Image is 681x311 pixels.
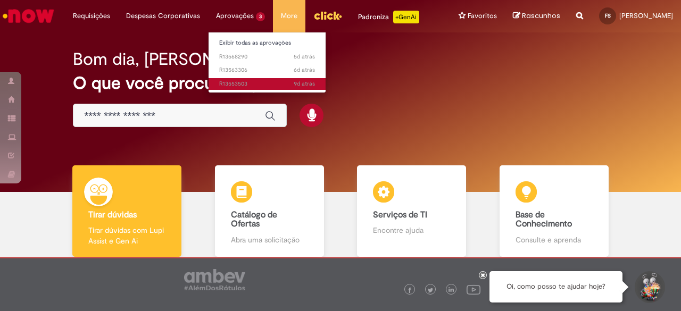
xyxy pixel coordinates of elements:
span: R13568290 [219,53,315,61]
ul: Aprovações [208,32,326,93]
span: R13553503 [219,80,315,88]
a: Serviços de TI Encontre ajuda [340,165,483,257]
span: R13563306 [219,66,315,74]
a: Aberto R13563306 : [209,64,326,76]
span: Aprovações [216,11,254,21]
p: Tirar dúvidas com Lupi Assist e Gen Ai [88,225,165,246]
span: 9d atrás [294,80,315,88]
div: Oi, como posso te ajudar hoje? [489,271,622,302]
p: Abra uma solicitação [231,234,308,245]
span: 3 [256,12,265,21]
img: ServiceNow [1,5,56,27]
time: 24/09/2025 14:34:01 [294,66,315,74]
span: Rascunhos [522,11,560,21]
span: FS [605,12,611,19]
a: Base de Conhecimento Consulte e aprenda [483,165,626,257]
p: Encontre ajuda [373,225,450,236]
h2: O que você procura hoje? [73,74,608,93]
p: Consulte e aprenda [516,234,593,245]
b: Tirar dúvidas [88,209,137,220]
time: 25/09/2025 17:37:09 [294,53,315,61]
img: logo_footer_facebook.png [407,288,412,293]
b: Base de Conhecimento [516,209,572,230]
img: logo_footer_linkedin.png [449,287,454,293]
img: click_logo_yellow_360x200.png [313,7,342,23]
a: Exibir todas as aprovações [209,37,326,49]
b: Catálogo de Ofertas [231,209,277,230]
time: 22/09/2025 07:32:58 [294,80,315,88]
span: Requisições [73,11,110,21]
button: Iniciar Conversa de Suporte [633,271,665,303]
img: logo_footer_ambev_rotulo_gray.png [184,269,245,290]
a: Tirar dúvidas Tirar dúvidas com Lupi Assist e Gen Ai [56,165,198,257]
div: Padroniza [358,11,419,23]
h2: Bom dia, [PERSON_NAME] [73,50,277,69]
span: 5d atrás [294,53,315,61]
a: Aberto R13553503 : [209,78,326,90]
a: Catálogo de Ofertas Abra uma solicitação [198,165,341,257]
p: +GenAi [393,11,419,23]
span: Despesas Corporativas [126,11,200,21]
img: logo_footer_twitter.png [428,288,433,293]
img: logo_footer_youtube.png [467,282,480,296]
span: Favoritos [468,11,497,21]
a: Aberto R13568290 : [209,51,326,63]
span: 6d atrás [294,66,315,74]
a: Rascunhos [513,11,560,21]
span: [PERSON_NAME] [619,11,673,20]
span: More [281,11,297,21]
b: Serviços de TI [373,209,427,220]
